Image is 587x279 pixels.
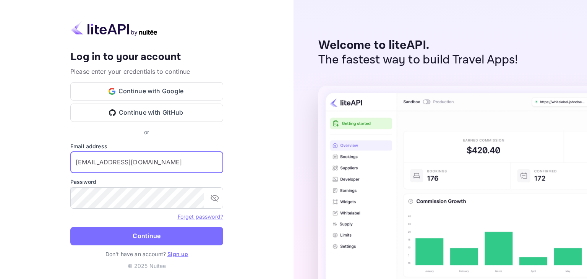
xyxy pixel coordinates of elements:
button: Continue [70,227,223,245]
label: Password [70,178,223,186]
a: Sign up [167,251,188,257]
p: The fastest way to build Travel Apps! [318,53,518,67]
button: Continue with Google [70,82,223,101]
a: Forget password? [178,213,223,220]
button: toggle password visibility [207,190,222,206]
p: © 2025 Nuitee [128,262,166,270]
p: Don't have an account? [70,250,223,258]
p: Welcome to liteAPI. [318,38,518,53]
img: liteapi [70,21,158,36]
input: Enter your email address [70,152,223,173]
p: or [144,128,149,136]
label: Email address [70,142,223,150]
p: Please enter your credentials to continue [70,67,223,76]
button: Continue with GitHub [70,104,223,122]
h4: Log in to your account [70,50,223,64]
